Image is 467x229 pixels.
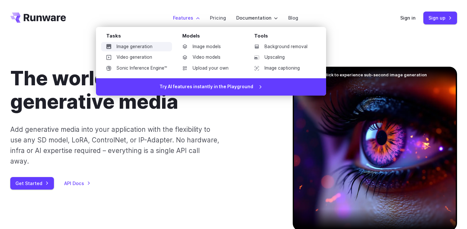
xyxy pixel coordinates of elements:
a: Sign in [400,14,416,21]
a: Blog [288,14,298,21]
a: Upload your own [177,64,244,73]
a: Image models [177,42,244,52]
a: Get Started [10,177,54,190]
label: Features [173,14,200,21]
a: Background removal [249,42,316,52]
div: Tools [254,32,316,42]
a: Try AI features instantly in the Playground [96,78,326,96]
a: Upscaling [249,53,316,62]
h1: The world’s fastest generative media [10,67,272,114]
a: Go to / [10,13,66,23]
a: Sign up [423,12,457,24]
label: Documentation [236,14,278,21]
a: Pricing [210,14,226,21]
div: Tasks [106,32,172,42]
a: Sonic Inference Engine™ [101,64,172,73]
a: API Docs [64,180,91,187]
p: Add generative media into your application with the flexibility to use any SD model, LoRA, Contro... [10,124,220,167]
a: Image captioning [249,64,316,73]
a: Video generation [101,53,172,62]
div: Models [182,32,244,42]
a: Image generation [101,42,172,52]
a: Video models [177,53,244,62]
